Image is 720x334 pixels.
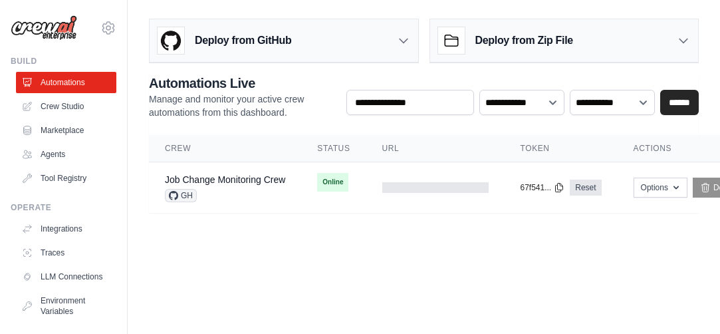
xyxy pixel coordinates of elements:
th: Status [301,135,366,162]
a: Tool Registry [16,168,116,189]
a: Automations [16,72,116,93]
div: Operate [11,202,116,213]
span: Online [317,173,348,192]
a: Environment Variables [16,290,116,322]
a: Traces [16,242,116,263]
h2: Automations Live [149,74,336,92]
button: Options [634,178,687,198]
th: Crew [149,135,301,162]
a: Marketplace [16,120,116,141]
img: Logo [11,15,77,41]
span: GH [165,189,197,202]
button: 67f541... [521,182,565,193]
th: URL [366,135,505,162]
h3: Deploy from GitHub [195,33,291,49]
a: Crew Studio [16,96,116,117]
h3: Deploy from Zip File [475,33,573,49]
a: Job Change Monitoring Crew [165,174,285,185]
a: Reset [570,180,601,196]
th: Token [505,135,618,162]
iframe: Chat Widget [654,270,720,334]
div: Build [11,56,116,67]
img: GitHub Logo [158,27,184,54]
a: Integrations [16,218,116,240]
a: LLM Connections [16,266,116,287]
a: Agents [16,144,116,165]
p: Manage and monitor your active crew automations from this dashboard. [149,92,336,119]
